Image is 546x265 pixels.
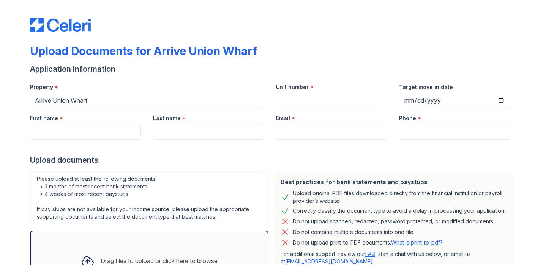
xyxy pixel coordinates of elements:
[365,251,375,257] a: FAQ
[30,171,268,224] div: Please upload at least the following documents: • 3 months of most recent bank statements • 4 wee...
[30,18,91,32] img: CE_Logo_Blue-a8612792a0a2168367f1c8372b55b34899dd931a85d93a1a3d3e32e68fde9ad4.png
[30,44,257,58] div: Upload Documents for Arrive Union Wharf
[153,114,181,122] label: Last name
[391,239,443,246] a: What is print-to-pdf?
[30,64,516,74] div: Application information
[293,206,505,215] div: Correctly classify the document type to avoid a delay in processing your application.
[276,83,309,91] label: Unit number
[399,114,416,122] label: Phone
[285,258,373,265] a: [EMAIL_ADDRESS][DOMAIN_NAME]
[276,114,290,122] label: Email
[293,239,443,246] p: Do not upload print-to-PDF documents.
[293,190,507,205] div: Upload original PDF files downloaded directly from the financial institution or payroll provider’...
[399,83,453,91] label: Target move in date
[30,83,53,91] label: Property
[293,217,494,226] div: Do not upload scanned, redacted, password protected, or modified documents.
[30,155,516,165] div: Upload documents
[281,177,507,187] div: Best practices for bank statements and paystubs
[293,227,415,237] div: Do not combine multiple documents into one file.
[30,114,58,122] label: First name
